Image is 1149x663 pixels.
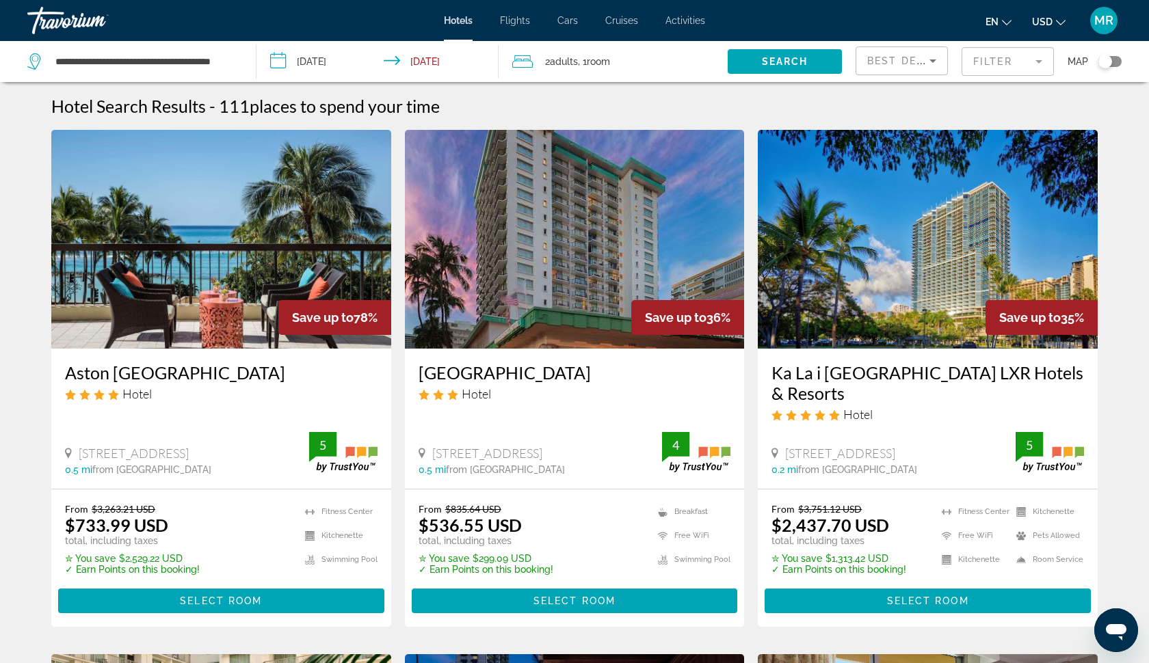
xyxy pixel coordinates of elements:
li: Pets Allowed [1009,527,1084,544]
span: , 1 [578,52,610,71]
li: Kitchenette [935,551,1009,568]
span: 2 [545,52,578,71]
span: Select Room [887,595,969,606]
span: [STREET_ADDRESS] [79,446,189,461]
span: Adults [550,56,578,67]
button: Change language [986,12,1012,31]
ins: $733.99 USD [65,515,168,535]
span: places to spend your time [250,96,440,116]
li: Breakfast [651,503,730,520]
h1: Hotel Search Results [51,96,206,116]
span: en [986,16,999,27]
a: Select Room [765,592,1091,607]
a: Travorium [27,3,164,38]
span: Save up to [999,310,1061,325]
button: Filter [962,46,1054,77]
span: From [419,503,442,515]
img: Hotel image [405,130,745,349]
span: ✮ You save [419,553,469,564]
span: Select Room [180,595,262,606]
span: - [209,96,215,116]
p: $299.09 USD [419,553,553,564]
div: 5 [1016,437,1043,453]
li: Free WiFi [935,527,1009,544]
span: [STREET_ADDRESS] [785,446,895,461]
button: Check-in date: Oct 7, 2025 Check-out date: Oct 11, 2025 [256,41,499,82]
li: Kitchenette [1009,503,1084,520]
a: Flights [500,15,530,26]
img: Hotel image [758,130,1098,349]
span: From [771,503,795,515]
li: Fitness Center [298,503,378,520]
img: Hotel image [51,130,391,349]
span: Hotel [843,407,873,422]
span: 0.5 mi [65,464,92,475]
p: total, including taxes [771,535,906,546]
li: Kitchenette [298,527,378,544]
span: Hotel [122,386,152,401]
div: 36% [631,300,744,335]
img: trustyou-badge.svg [662,432,730,472]
span: Save up to [645,310,706,325]
span: Search [762,56,808,67]
ins: $2,437.70 USD [771,515,889,535]
span: Map [1068,52,1088,71]
div: 5 star Hotel [771,407,1084,422]
img: trustyou-badge.svg [309,432,378,472]
p: ✓ Earn Points on this booking! [771,564,906,575]
li: Swimming Pool [651,551,730,568]
a: Select Room [58,592,384,607]
a: Ka La i [GEOGRAPHIC_DATA] LXR Hotels & Resorts [771,362,1084,403]
iframe: Button to launch messaging window [1094,608,1138,652]
div: 78% [278,300,391,335]
span: 0.2 mi [771,464,798,475]
span: ✮ You save [771,553,822,564]
span: from [GEOGRAPHIC_DATA] [92,464,211,475]
span: Best Deals [867,55,938,66]
button: Select Room [58,588,384,613]
p: ✓ Earn Points on this booking! [65,564,200,575]
span: Select Room [533,595,616,606]
div: 4 star Hotel [65,386,378,401]
p: $2,529.22 USD [65,553,200,564]
li: Room Service [1009,551,1084,568]
li: Free WiFi [651,527,730,544]
div: 5 [309,437,336,453]
a: Hotels [444,15,473,26]
span: ✮ You save [65,553,116,564]
a: Cars [557,15,578,26]
span: 0.5 mi [419,464,446,475]
ins: $536.55 USD [419,515,522,535]
span: Room [587,56,610,67]
del: $3,263.21 USD [92,503,155,515]
span: MR [1094,14,1113,27]
li: Swimming Pool [298,551,378,568]
div: 4 [662,437,689,453]
p: total, including taxes [65,535,200,546]
del: $3,751.12 USD [798,503,862,515]
li: Fitness Center [935,503,1009,520]
button: Search [728,49,842,74]
span: USD [1032,16,1053,27]
span: from [GEOGRAPHIC_DATA] [798,464,917,475]
button: Select Room [412,588,738,613]
div: 35% [986,300,1098,335]
a: Cruises [605,15,638,26]
span: Save up to [292,310,354,325]
div: 3 star Hotel [419,386,731,401]
a: [GEOGRAPHIC_DATA] [419,362,731,383]
del: $835.64 USD [445,503,501,515]
a: Aston [GEOGRAPHIC_DATA] [65,362,378,383]
p: total, including taxes [419,535,553,546]
span: Activities [665,15,705,26]
span: from [GEOGRAPHIC_DATA] [446,464,565,475]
